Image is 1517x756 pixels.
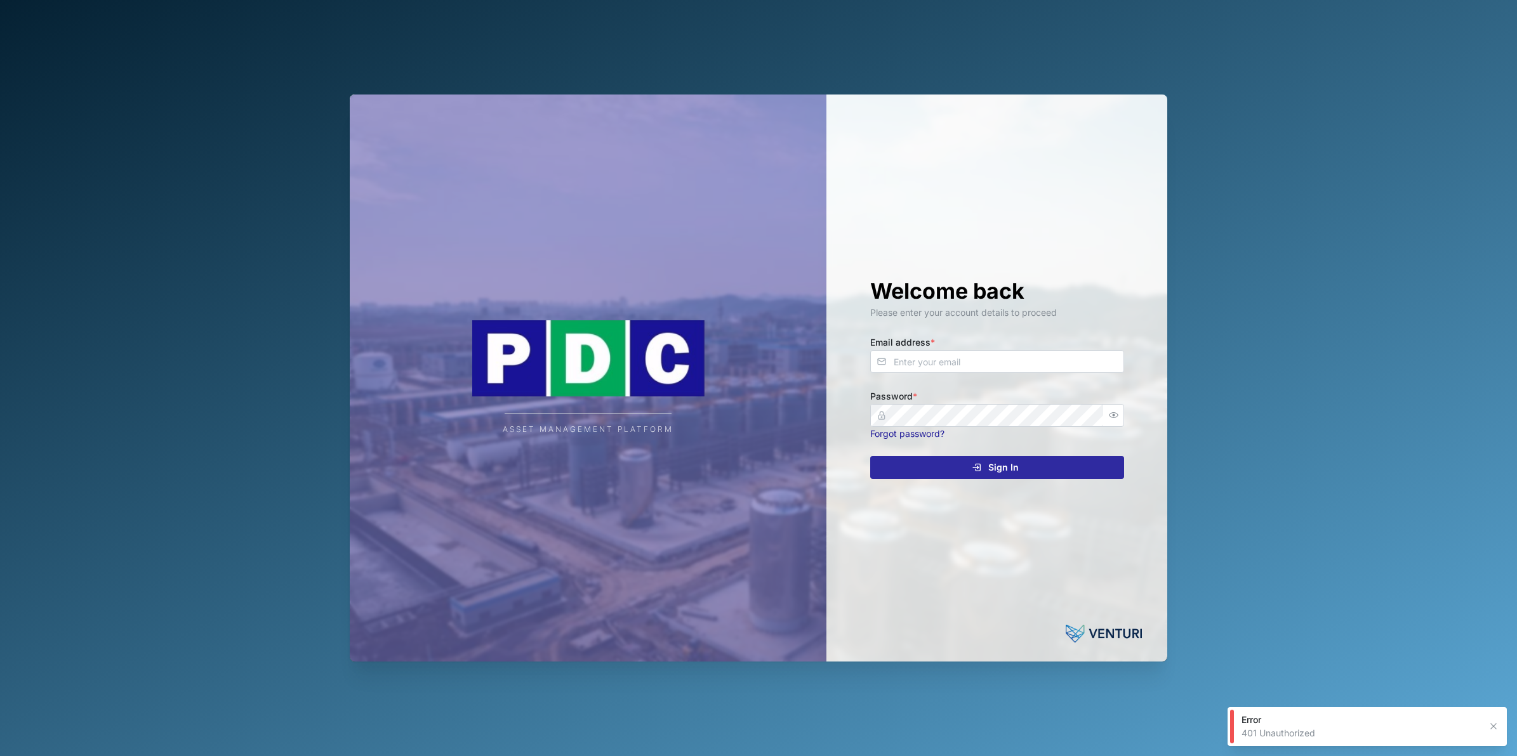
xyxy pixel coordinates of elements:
[870,428,944,439] a: Forgot password?
[1066,621,1142,646] img: Venturi
[461,320,715,396] img: Company Logo
[503,424,673,436] div: Asset Management Platform
[1242,727,1480,740] div: 401 Unauthorized
[870,277,1124,305] h1: Welcome back
[870,389,917,403] label: Password
[870,350,1124,373] input: Enter your email
[870,336,935,349] label: Email address
[870,306,1124,320] div: Please enter your account details to proceed
[1242,714,1480,726] div: Error
[870,456,1124,479] button: Sign In
[988,457,1019,478] span: Sign In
